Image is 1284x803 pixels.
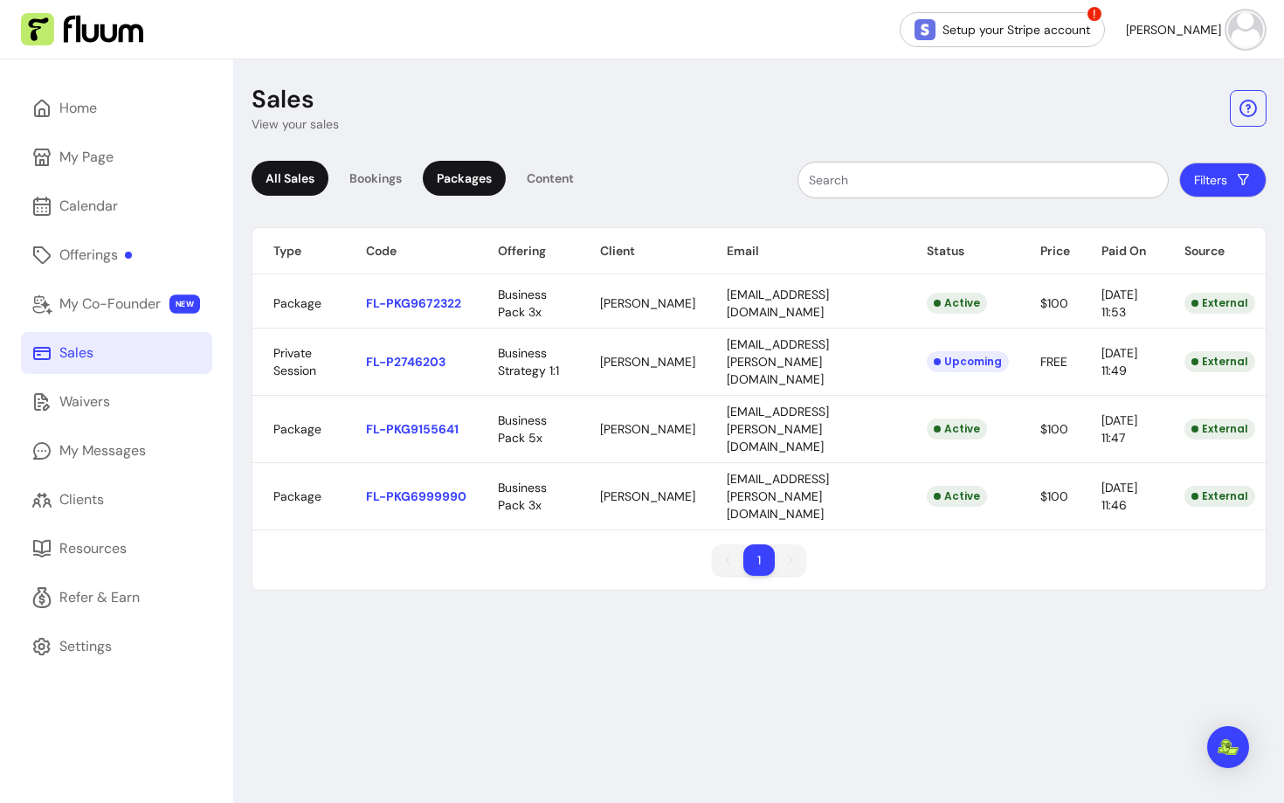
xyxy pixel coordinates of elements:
[21,479,212,521] a: Clients
[273,345,316,378] span: Private Session
[1163,228,1266,274] th: Source
[477,228,580,274] th: Offering
[706,228,906,274] th: Email
[1086,5,1103,23] span: !
[579,228,706,274] th: Client
[169,294,200,314] span: NEW
[600,354,695,370] span: [PERSON_NAME]
[727,336,829,387] span: [EMAIL_ADDRESS][PERSON_NAME][DOMAIN_NAME]
[600,421,695,437] span: [PERSON_NAME]
[21,185,212,227] a: Calendar
[21,87,212,129] a: Home
[273,421,321,437] span: Package
[1184,293,1255,314] div: External
[927,419,987,440] div: Active
[59,196,118,217] div: Calendar
[59,391,110,412] div: Waivers
[273,488,321,504] span: Package
[366,353,466,370] p: FL-P2746203
[252,115,339,133] p: View your sales
[1040,421,1068,437] span: $100
[1040,295,1068,311] span: $100
[423,161,506,196] div: Packages
[727,471,829,522] span: [EMAIL_ADDRESS][PERSON_NAME][DOMAIN_NAME]
[1019,228,1080,274] th: Price
[252,228,345,274] th: Type
[366,294,466,312] p: FL-PKG9672322
[1101,345,1137,378] span: [DATE] 11:49
[727,287,829,320] span: [EMAIL_ADDRESS][DOMAIN_NAME]
[915,19,935,40] img: Stripe Icon
[21,234,212,276] a: Offerings
[59,440,146,461] div: My Messages
[1101,412,1137,446] span: [DATE] 11:47
[59,147,114,168] div: My Page
[927,293,987,314] div: Active
[59,245,132,266] div: Offerings
[21,381,212,423] a: Waivers
[600,488,695,504] span: [PERSON_NAME]
[727,404,829,454] span: [EMAIL_ADDRESS][PERSON_NAME][DOMAIN_NAME]
[21,430,212,472] a: My Messages
[498,480,547,513] span: Business Pack 3x
[1126,12,1263,47] button: avatar[PERSON_NAME]
[1101,480,1137,513] span: [DATE] 11:46
[900,12,1105,47] a: Setup your Stripe account
[498,345,559,378] span: Business Strategy 1:1
[1184,419,1255,440] div: External
[743,544,775,576] li: pagination item 1 active
[59,636,112,657] div: Settings
[335,161,416,196] div: Bookings
[1228,12,1263,47] img: avatar
[703,536,815,585] nav: pagination navigation
[1126,21,1221,38] span: [PERSON_NAME]
[345,228,477,274] th: Code
[1040,488,1068,504] span: $100
[21,626,212,668] a: Settings
[59,343,93,363] div: Sales
[1040,354,1067,370] span: FREE
[1184,486,1255,507] div: External
[59,489,104,510] div: Clients
[59,587,140,608] div: Refer & Earn
[366,420,466,438] p: FL-PKG9155641
[600,295,695,311] span: [PERSON_NAME]
[906,228,1019,274] th: Status
[1179,163,1267,197] button: Filters
[252,161,328,196] div: All Sales
[1101,287,1137,320] span: [DATE] 11:53
[498,287,547,320] span: Business Pack 3x
[513,161,588,196] div: Content
[1184,351,1255,372] div: External
[21,283,212,325] a: My Co-Founder NEW
[498,412,547,446] span: Business Pack 5x
[273,295,321,311] span: Package
[927,486,987,507] div: Active
[1080,228,1163,274] th: Paid On
[21,13,143,46] img: Fluum Logo
[21,136,212,178] a: My Page
[809,171,1157,189] input: Search
[927,351,1009,372] div: Upcoming
[21,577,212,619] a: Refer & Earn
[366,488,466,505] p: FL-PKG6999990
[59,538,127,559] div: Resources
[1207,726,1249,768] div: Open Intercom Messenger
[21,528,212,570] a: Resources
[59,98,97,119] div: Home
[59,294,161,315] div: My Co-Founder
[21,332,212,374] a: Sales
[252,84,314,115] p: Sales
